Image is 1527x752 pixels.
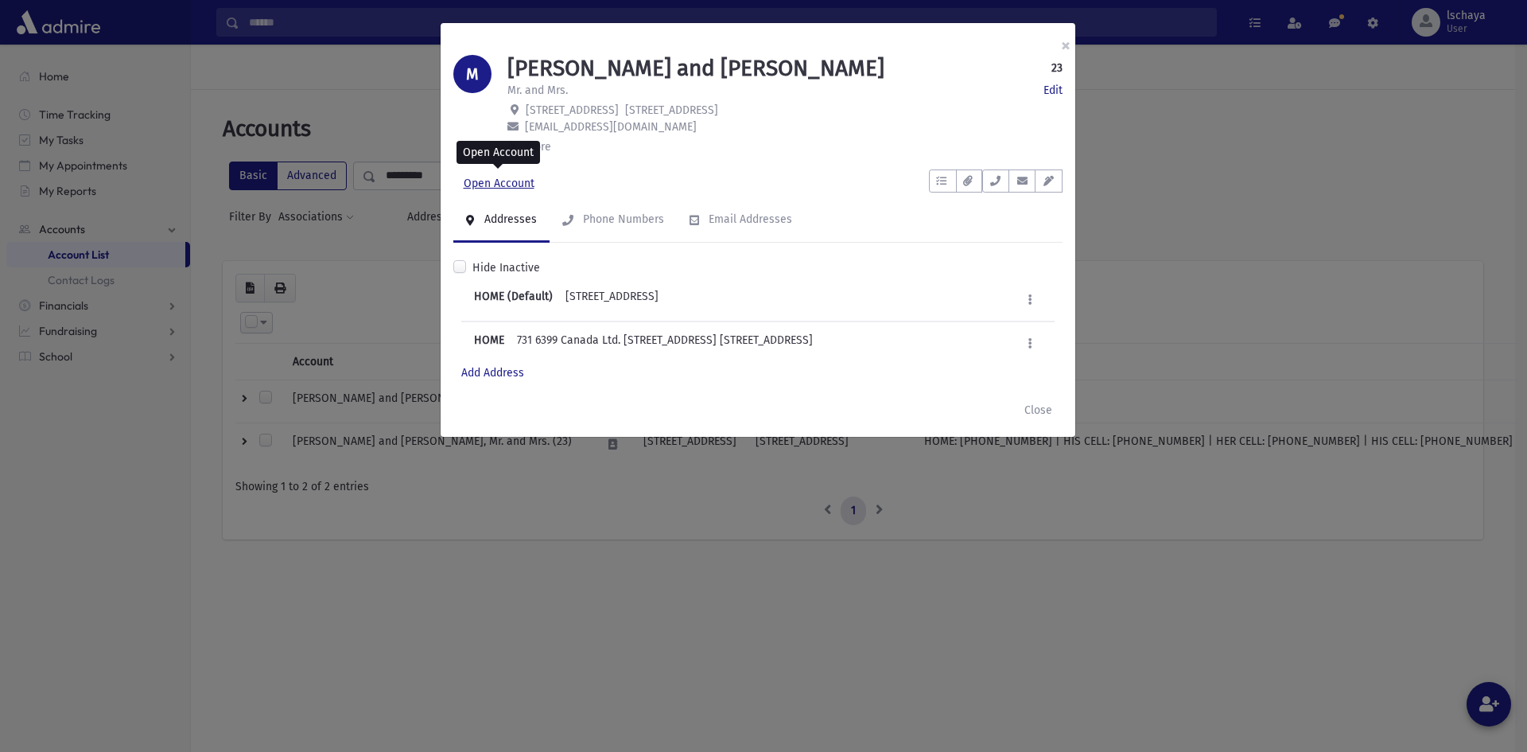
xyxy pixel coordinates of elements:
b: HOME (Default) [474,288,553,311]
span: [EMAIL_ADDRESS][DOMAIN_NAME] [525,120,697,134]
div: [STREET_ADDRESS] [565,288,659,311]
h1: [PERSON_NAME] and [PERSON_NAME] [507,55,884,82]
a: Phone Numbers [550,198,677,243]
p: Mr. and Mrs. [507,82,568,99]
label: Hide Inactive [472,259,540,276]
div: Email Addresses [705,212,792,226]
a: Addresses [453,198,550,243]
a: Add Address [461,366,524,380]
div: Phone Numbers [580,212,664,226]
a: Open Account [453,169,545,198]
span: [STREET_ADDRESS] [526,103,619,117]
div: Addresses [481,212,537,226]
div: M [453,55,492,93]
span: [STREET_ADDRESS] [625,103,718,117]
div: Open Account [457,141,540,164]
b: HOME [474,332,504,355]
button: × [1048,23,1083,68]
button: Close [1014,395,1063,424]
a: Email Addresses [677,198,805,243]
a: Edit [1043,82,1063,99]
div: 731 6399 Canada Ltd. [STREET_ADDRESS] [STREET_ADDRESS] [517,332,813,355]
strong: 23 [1051,60,1063,76]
